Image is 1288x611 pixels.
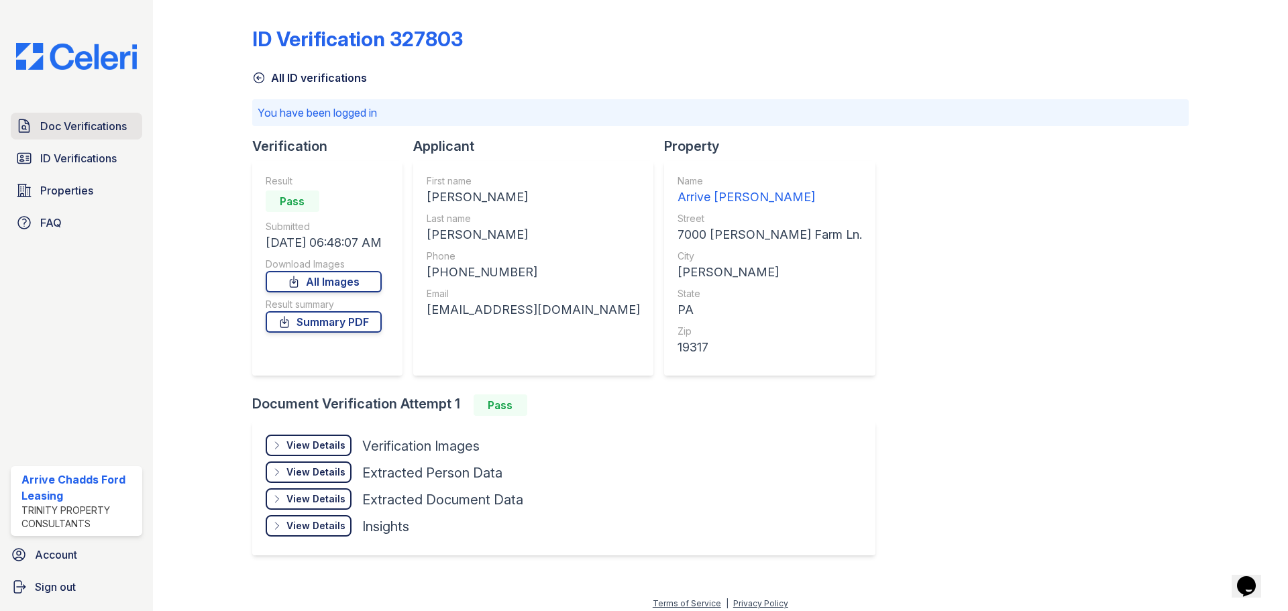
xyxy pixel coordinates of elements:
[252,394,886,416] div: Document Verification Attempt 1
[427,300,640,319] div: [EMAIL_ADDRESS][DOMAIN_NAME]
[266,258,382,271] div: Download Images
[5,573,148,600] a: Sign out
[726,598,729,608] div: |
[252,27,463,51] div: ID Verification 327803
[5,43,148,70] img: CE_Logo_Blue-a8612792a0a2168367f1c8372b55b34899dd931a85d93a1a3d3e32e68fde9ad4.png
[252,70,367,86] a: All ID verifications
[678,249,862,263] div: City
[427,249,640,263] div: Phone
[266,233,382,252] div: [DATE] 06:48:07 AM
[427,287,640,300] div: Email
[427,188,640,207] div: [PERSON_NAME]
[286,519,345,533] div: View Details
[266,220,382,233] div: Submitted
[5,541,148,568] a: Account
[678,263,862,282] div: [PERSON_NAME]
[266,271,382,292] a: All Images
[678,225,862,244] div: 7000 [PERSON_NAME] Farm Ln.
[678,300,862,319] div: PA
[427,174,640,188] div: First name
[40,150,117,166] span: ID Verifications
[678,174,862,188] div: Name
[678,325,862,338] div: Zip
[362,437,480,455] div: Verification Images
[1232,557,1275,598] iframe: chat widget
[362,490,523,509] div: Extracted Document Data
[40,118,127,134] span: Doc Verifications
[21,471,137,504] div: Arrive Chadds Ford Leasing
[653,598,721,608] a: Terms of Service
[11,145,142,172] a: ID Verifications
[21,504,137,531] div: Trinity Property Consultants
[35,547,77,563] span: Account
[362,517,409,536] div: Insights
[11,113,142,140] a: Doc Verifications
[678,338,862,357] div: 19317
[11,177,142,204] a: Properties
[40,182,93,199] span: Properties
[678,188,862,207] div: Arrive [PERSON_NAME]
[11,209,142,236] a: FAQ
[474,394,527,416] div: Pass
[286,439,345,452] div: View Details
[266,298,382,311] div: Result summary
[427,212,640,225] div: Last name
[413,137,664,156] div: Applicant
[252,137,413,156] div: Verification
[258,105,1183,121] p: You have been logged in
[266,174,382,188] div: Result
[266,311,382,333] a: Summary PDF
[427,263,640,282] div: [PHONE_NUMBER]
[678,174,862,207] a: Name Arrive [PERSON_NAME]
[733,598,788,608] a: Privacy Policy
[35,579,76,595] span: Sign out
[678,287,862,300] div: State
[427,225,640,244] div: [PERSON_NAME]
[286,492,345,506] div: View Details
[362,463,502,482] div: Extracted Person Data
[664,137,886,156] div: Property
[266,190,319,212] div: Pass
[678,212,862,225] div: Street
[40,215,62,231] span: FAQ
[286,465,345,479] div: View Details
